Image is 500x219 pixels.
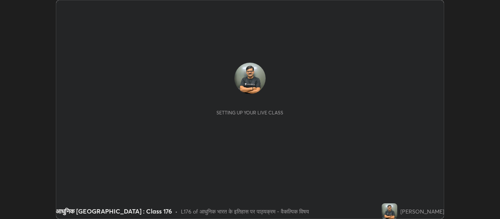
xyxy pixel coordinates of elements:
[175,207,178,215] div: •
[234,63,266,94] img: 598ce751063d4556a8a021a578694872.jpg
[400,207,444,215] div: [PERSON_NAME]
[216,110,283,116] div: Setting up your live class
[181,207,309,215] div: L176 of आधुनिक भारत के इतिहास पर पाठ्यक्रम - वैकल्पिक विषय
[382,203,397,219] img: 598ce751063d4556a8a021a578694872.jpg
[56,206,172,216] div: आधुनिक [GEOGRAPHIC_DATA] : Class 176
